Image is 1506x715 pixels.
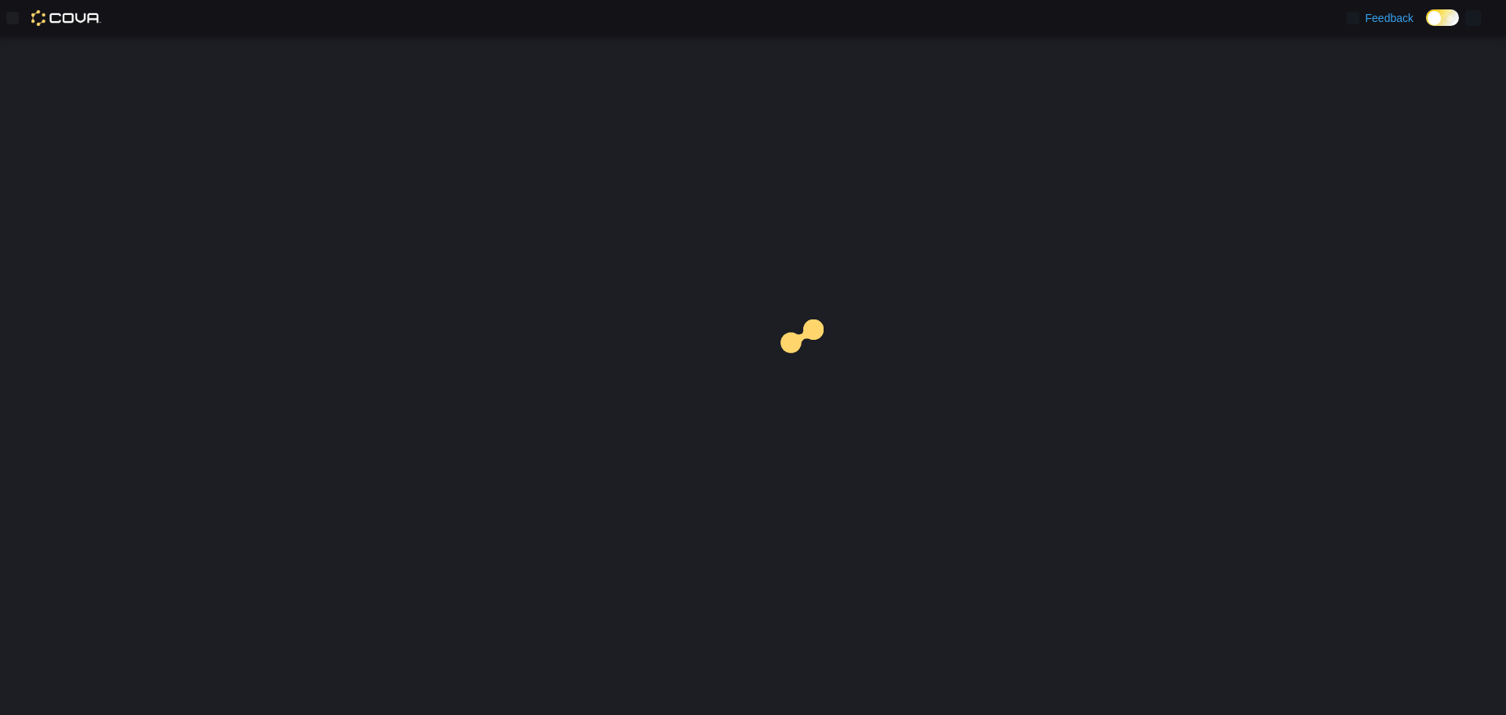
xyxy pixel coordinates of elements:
img: Cova [31,10,101,26]
img: cova-loader [753,308,871,425]
span: Feedback [1366,10,1413,26]
span: Dark Mode [1426,26,1427,27]
input: Dark Mode [1426,9,1459,26]
a: Feedback [1340,2,1420,34]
